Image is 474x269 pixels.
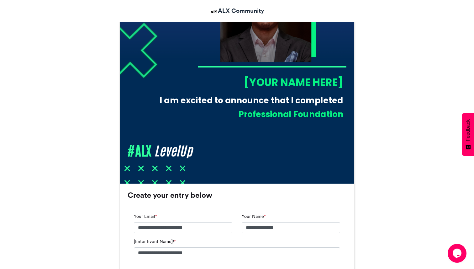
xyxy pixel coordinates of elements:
[448,244,468,263] iframe: chat widget
[465,119,471,141] span: Feedback
[210,8,218,15] img: ALX Community
[198,75,343,89] div: [YOUR NAME HERE]
[242,213,266,220] label: Your Name
[210,6,264,15] a: ALX Community
[462,113,474,156] button: Feedback - Show survey
[134,238,176,245] label: [Enter Event Name]!
[134,213,157,220] label: Your Email
[164,108,343,120] div: Professional Foundation
[128,191,346,199] h3: Create your entry below
[154,94,343,106] div: I am excited to announce that I completed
